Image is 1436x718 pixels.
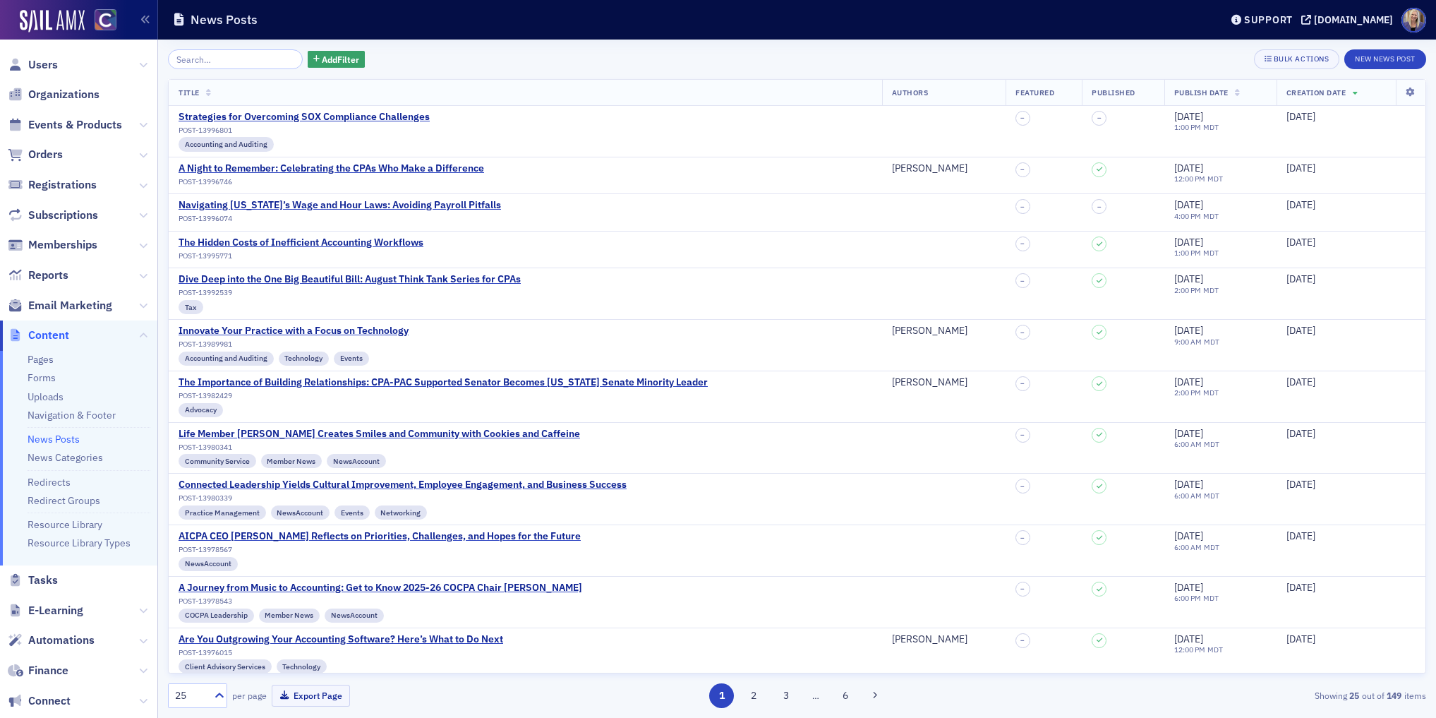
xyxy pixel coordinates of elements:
[1274,55,1329,63] div: Bulk Actions
[28,371,56,384] a: Forms
[1205,174,1224,184] span: MDT
[28,117,122,133] span: Events & Products
[28,328,69,343] span: Content
[1174,593,1201,603] time: 6:00 PM
[179,403,223,417] div: Advocacy
[322,53,359,66] span: Add Filter
[742,683,766,708] button: 2
[8,237,97,253] a: Memberships
[1174,645,1205,654] time: 12:00 PM
[179,479,627,491] a: Connected Leadership Yields Cultural Improvement, Employee Engagement, and Business Success
[1344,52,1426,64] a: New News Post
[325,609,384,623] div: NewsAccount
[179,199,501,212] a: Navigating [US_STATE]’s Wage and Hour Laws: Avoiding Payroll Pitfalls
[179,530,581,543] a: AICPA CEO [PERSON_NAME] Reflects on Priorities, Challenges, and Hopes for the Future
[8,117,122,133] a: Events & Products
[1174,285,1201,295] time: 2:00 PM
[1286,88,1346,97] span: Creation Date
[279,352,330,366] div: Technology
[1020,636,1025,645] span: –
[1174,529,1203,542] span: [DATE]
[179,325,409,337] a: Innovate Your Practice with a Focus on Technology
[28,537,131,549] a: Resource Library Types
[179,237,423,249] div: The Hidden Costs of Inefficient Accounting Workflows
[8,328,69,343] a: Content
[179,288,521,297] div: POST-13992539
[1286,529,1315,542] span: [DATE]
[1201,593,1219,603] span: MDT
[1201,388,1219,397] span: MDT
[168,49,303,69] input: Search…
[1020,431,1025,439] span: –
[1286,427,1315,440] span: [DATE]
[773,683,798,708] button: 3
[1017,689,1426,702] div: Showing out of items
[1020,203,1025,211] span: –
[179,633,503,646] a: Are You Outgrowing Your Accounting Software? Here’s What to Do Next
[8,298,112,313] a: Email Marketing
[1020,239,1025,248] span: –
[28,87,99,102] span: Organizations
[8,177,97,193] a: Registrations
[179,376,708,389] a: The Importance of Building Relationships: CPA-PAC Supported Senator Becomes [US_STATE] Senate Min...
[28,693,71,709] span: Connect
[179,582,582,594] a: A Journey from Music to Accounting: Get to Know 2025-26 COCPA Chair [PERSON_NAME]
[277,659,327,674] div: Technology
[179,352,274,366] div: Accounting and Auditing
[1174,174,1205,184] time: 12:00 PM
[28,603,83,618] span: E-Learning
[179,428,580,441] a: Life Member [PERSON_NAME] Creates Smiles and Community with Cookies and Caffeine
[1286,198,1315,211] span: [DATE]
[28,451,103,464] a: News Categories
[1174,478,1203,491] span: [DATE]
[1201,285,1219,295] span: MDT
[191,11,258,28] h1: News Posts
[271,505,330,520] div: NewsAccount
[28,476,71,489] a: Redirects
[308,51,366,68] button: AddFilter
[1202,337,1220,347] span: MDT
[1174,110,1203,123] span: [DATE]
[892,325,967,337] a: [PERSON_NAME]
[28,57,58,73] span: Users
[1020,482,1025,491] span: –
[892,162,967,175] a: [PERSON_NAME]
[1286,110,1315,123] span: [DATE]
[20,10,85,32] img: SailAMX
[179,493,627,503] div: POST-13980339
[179,273,521,286] a: Dive Deep into the One Big Beautiful Bill: August Think Tank Series for CPAs
[1205,645,1224,654] span: MDT
[1174,581,1203,594] span: [DATE]
[1286,633,1315,645] span: [DATE]
[8,268,68,283] a: Reports
[892,633,967,646] div: [PERSON_NAME]
[95,9,116,31] img: SailAMX
[1020,114,1025,122] span: –
[179,126,430,135] div: POST-13996801
[28,147,63,162] span: Orders
[1202,542,1220,552] span: MDT
[1015,88,1054,97] span: Featured
[1020,165,1025,174] span: –
[1174,236,1203,249] span: [DATE]
[179,505,266,520] div: Practice Management
[1384,689,1404,702] strong: 149
[28,390,64,403] a: Uploads
[892,376,967,389] a: [PERSON_NAME]
[1254,49,1339,69] button: Bulk Actions
[28,663,68,678] span: Finance
[1201,211,1219,221] span: MDT
[28,268,68,283] span: Reports
[8,57,58,73] a: Users
[1344,49,1426,69] button: New News Post
[1314,13,1393,26] div: [DOMAIN_NAME]
[1174,439,1202,449] time: 6:00 AM
[85,9,116,33] a: View Homepage
[175,688,206,703] div: 25
[179,557,238,571] div: NewsAccount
